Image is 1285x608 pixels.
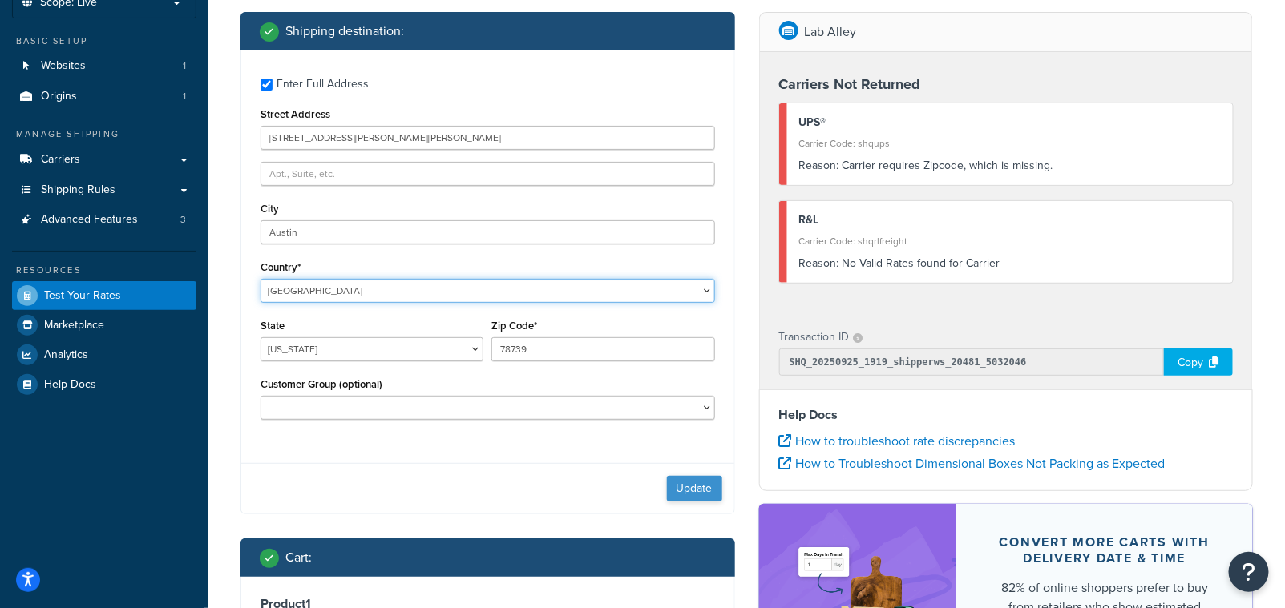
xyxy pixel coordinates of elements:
span: Origins [41,90,77,103]
span: Reason: [799,255,839,272]
li: Origins [12,82,196,111]
li: Websites [12,51,196,81]
span: Marketplace [44,319,104,332]
span: Analytics [44,348,88,362]
h4: Help Docs [779,405,1234,425]
span: Shipping Rules [41,183,115,197]
span: 3 [180,213,186,227]
div: Copy [1164,348,1233,376]
a: How to Troubleshoot Dimensional Boxes Not Packing as Expected [779,454,1166,473]
span: Websites [41,59,86,73]
a: Advanced Features3 [12,205,196,235]
div: Resources [12,264,196,277]
li: Advanced Features [12,205,196,235]
p: Transaction ID [779,326,850,348]
a: Shipping Rules [12,175,196,205]
span: 1 [183,59,186,73]
span: Test Your Rates [44,289,121,303]
label: Customer Group (optional) [261,378,382,390]
span: 1 [183,90,186,103]
h2: Shipping destination : [285,24,404,38]
div: UPS® [799,111,1222,134]
input: Apt., Suite, etc. [261,162,715,186]
span: Reason: [799,157,839,174]
a: Origins1 [12,82,196,111]
div: Carrier Code: shqrlfreight [799,230,1222,252]
label: Zip Code* [491,320,537,332]
div: No Valid Rates found for Carrier [799,252,1222,275]
div: R&L [799,209,1222,232]
strong: Carriers Not Returned [779,74,921,95]
span: Help Docs [44,378,96,392]
div: Carrier Code: shqups [799,132,1222,155]
a: Help Docs [12,370,196,399]
label: Street Address [261,108,330,120]
a: Websites1 [12,51,196,81]
h2: Cart : [285,550,312,565]
label: City [261,203,279,215]
div: Carrier requires Zipcode, which is missing. [799,155,1222,177]
span: Carriers [41,153,80,167]
div: Basic Setup [12,34,196,48]
span: Advanced Features [41,213,138,227]
p: Lab Alley [805,21,857,43]
button: Update [667,476,722,501]
a: How to troubleshoot rate discrepancies [779,432,1016,450]
div: Enter Full Address [277,73,369,95]
button: Open Resource Center [1229,552,1269,592]
div: Manage Shipping [12,127,196,141]
input: Enter Full Address [261,79,273,91]
a: Analytics [12,340,196,369]
label: Country* [261,261,301,273]
a: Test Your Rates [12,281,196,310]
label: State [261,320,285,332]
a: Carriers [12,145,196,175]
a: Marketplace [12,311,196,340]
div: Convert more carts with delivery date & time [995,534,1214,566]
